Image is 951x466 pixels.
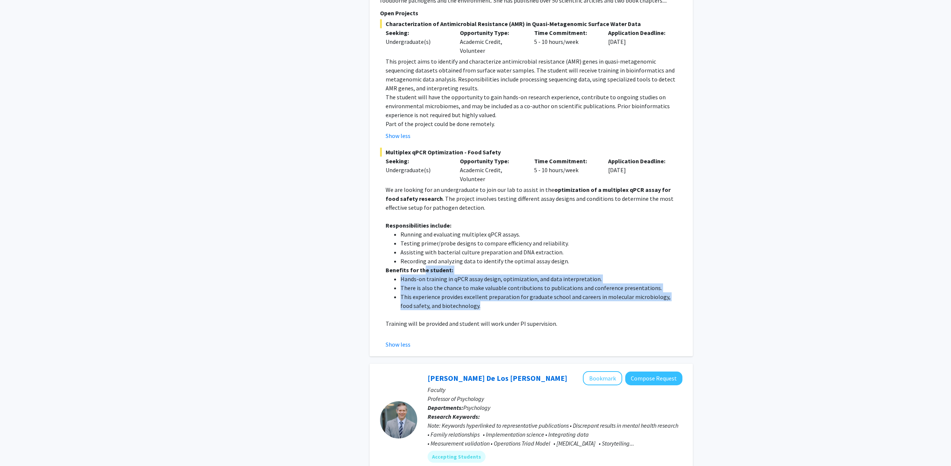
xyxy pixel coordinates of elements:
li: Recording and analyzing data to identify the optimal assay design. [400,257,682,266]
p: Open Projects [380,9,682,17]
p: Time Commitment: [534,28,597,37]
mat-chip: Accepting Students [428,451,486,463]
button: Show less [386,131,410,140]
button: Compose Request to Andres De Los Reyes [625,372,682,385]
p: Training will be provided and student will work under PI supervision. [386,319,682,328]
li: Testing primer/probe designs to compare efficiency and reliability. [400,239,682,248]
p: We are looking for an undergraduate to join our lab to assist in the . The project involves testi... [386,185,682,212]
strong: Benefits for the student: [386,266,453,274]
p: This project aims to identify and characterize antimicrobial resistance (AMR) genes in quasi-meta... [386,57,682,93]
li: Hands-on training in qPCR assay design, optimization, and data interpretation. [400,274,682,283]
p: Opportunity Type: [460,157,523,165]
p: Time Commitment: [534,157,597,165]
li: Assisting with bacterial culture preparation and DNA extraction. [400,248,682,257]
div: [DATE] [603,28,677,55]
p: Application Deadline: [608,157,671,165]
p: Part of the project could be done remotely. [386,119,682,128]
span: Characterization of Antimicrobial Resistance (AMR) in Quasi-Metagenomic Surface Water Data [380,19,682,28]
p: Opportunity Type: [460,28,523,37]
button: Show less [386,340,410,349]
p: The student will have the opportunity to gain hands-on research experience, contribute to ongoing... [386,93,682,119]
li: This experience provides excellent preparation for graduate school and careers in molecular micro... [400,292,682,310]
span: Multiplex qPCR Optimization - Food Safety [380,148,682,157]
div: Academic Credit, Volunteer [454,157,529,183]
button: Add Andres De Los Reyes to Bookmarks [583,371,622,385]
b: Research Keywords: [428,413,480,420]
p: Seeking: [386,157,449,165]
p: Seeking: [386,28,449,37]
span: Psychology [463,404,490,411]
div: [DATE] [603,157,677,183]
b: Departments: [428,404,463,411]
div: 5 - 10 hours/week [529,28,603,55]
div: Undergraduate(s) [386,165,449,174]
p: Professor of Psychology [428,394,682,403]
div: 5 - 10 hours/week [529,157,603,183]
strong: Responsibilities include: [386,222,451,229]
li: Running and evaluating multiplex qPCR assays. [400,230,682,239]
li: There is also the chance to make valuable contributions to publications and conference presentati... [400,283,682,292]
div: Note: Keywords hyperlinked to representative publications • Discrepant results in mental health r... [428,421,682,448]
iframe: Chat [6,433,32,460]
p: Faculty [428,385,682,394]
div: Undergraduate(s) [386,37,449,46]
a: [PERSON_NAME] De Los [PERSON_NAME] [428,373,567,383]
p: Application Deadline: [608,28,671,37]
div: Academic Credit, Volunteer [454,28,529,55]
